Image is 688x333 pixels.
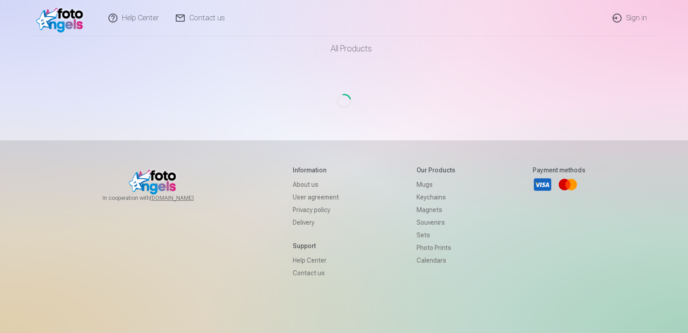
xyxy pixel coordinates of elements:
a: Privacy policy [293,203,339,216]
a: Sets [417,229,455,241]
a: Contact us [293,267,339,279]
h5: Support [293,241,339,250]
a: User agreement [293,191,339,203]
a: Keychains [417,191,455,203]
a: Calendars [417,254,455,267]
a: Help Center [293,254,339,267]
a: All products [305,36,383,61]
span: In cooperation with [103,194,215,202]
a: [DOMAIN_NAME] [150,194,215,202]
a: About us [293,178,339,191]
a: Mastercard [558,175,578,194]
a: Mugs [417,178,455,191]
h5: Information [293,166,339,175]
a: Photo prints [417,241,455,254]
h5: Our products [417,166,455,175]
a: Visa [533,175,552,194]
a: Magnets [417,203,455,216]
img: /fa1 [36,4,88,32]
a: Delivery [293,216,339,229]
h5: Payment methods [533,166,585,175]
a: Souvenirs [417,216,455,229]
